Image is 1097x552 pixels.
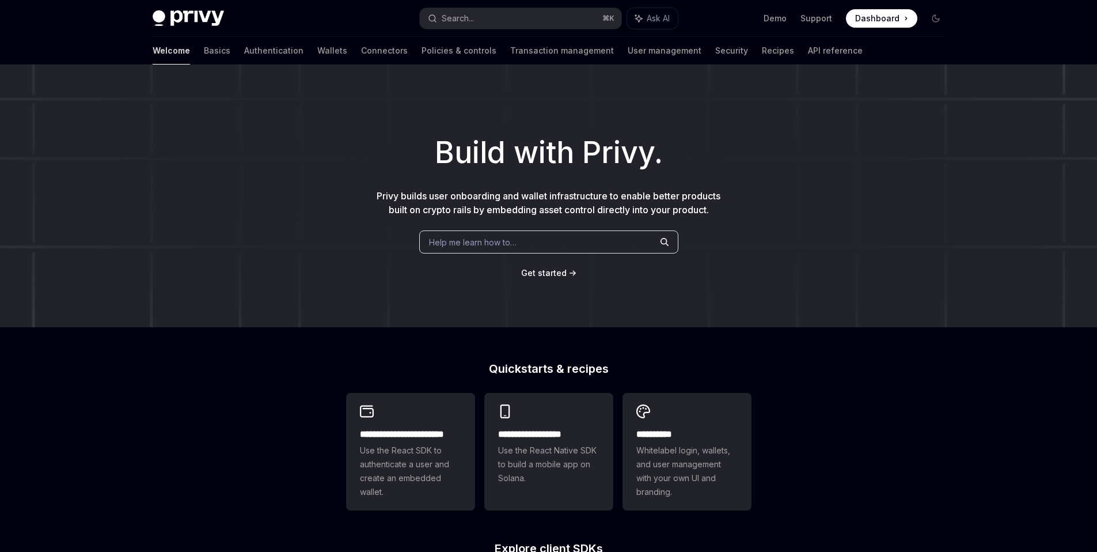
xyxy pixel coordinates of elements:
button: Ask AI [627,8,678,29]
button: Toggle dark mode [927,9,945,28]
h2: Quickstarts & recipes [346,363,751,375]
a: Welcome [153,37,190,65]
a: Dashboard [846,9,917,28]
a: Support [800,13,832,24]
a: Demo [764,13,787,24]
span: ⌘ K [602,14,614,23]
span: Privy builds user onboarding and wallet infrastructure to enable better products built on crypto ... [377,190,720,215]
a: User management [628,37,701,65]
h1: Build with Privy. [18,130,1079,175]
div: Search... [442,12,474,25]
span: Dashboard [855,13,899,24]
span: Use the React SDK to authenticate a user and create an embedded wallet. [360,444,461,499]
img: dark logo [153,10,224,27]
a: Authentication [244,37,303,65]
a: **** **** **** ***Use the React Native SDK to build a mobile app on Solana. [484,393,613,511]
a: Security [715,37,748,65]
a: Policies & controls [422,37,496,65]
span: Use the React Native SDK to build a mobile app on Solana. [498,444,599,485]
a: Basics [204,37,230,65]
a: Wallets [317,37,347,65]
a: Recipes [762,37,794,65]
span: Whitelabel login, wallets, and user management with your own UI and branding. [636,444,738,499]
span: Get started [521,268,567,278]
button: Search...⌘K [420,8,621,29]
a: Get started [521,267,567,279]
a: **** *****Whitelabel login, wallets, and user management with your own UI and branding. [622,393,751,511]
a: API reference [808,37,863,65]
a: Transaction management [510,37,614,65]
span: Help me learn how to… [429,236,517,248]
span: Ask AI [647,13,670,24]
a: Connectors [361,37,408,65]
